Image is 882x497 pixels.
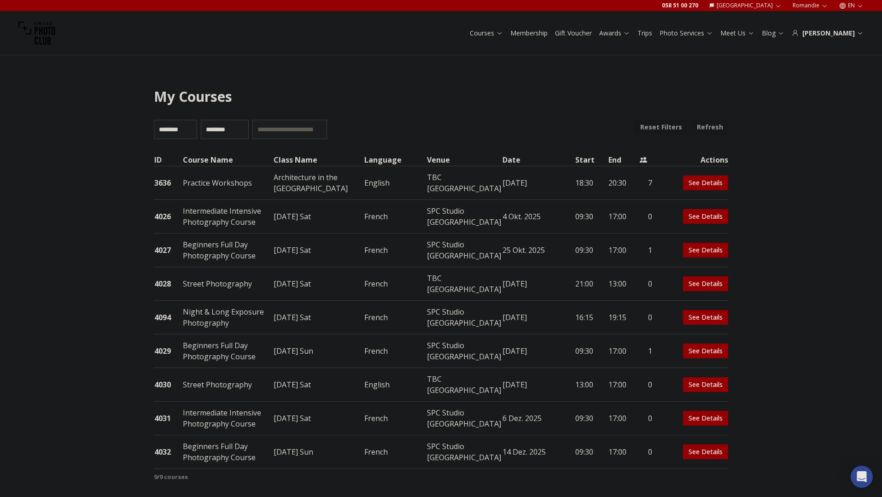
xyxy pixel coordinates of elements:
td: SPC Studio [GEOGRAPHIC_DATA] [426,234,502,267]
button: Blog [758,27,788,40]
th: Language [364,154,426,166]
div: Open Intercom Messenger [851,466,873,488]
td: Night & Long Exposure Photography [182,301,273,334]
td: 4026 [154,200,182,234]
td: [DATE] Sun [273,435,364,469]
a: Awards [599,29,630,38]
img: Swiss photo club [18,15,55,52]
td: 17:00 [608,234,639,267]
div: [PERSON_NAME] [792,29,864,38]
td: French [364,234,426,267]
a: See Details [683,175,728,190]
td: [DATE] Sun [273,334,364,368]
td: SPC Studio [GEOGRAPHIC_DATA] [426,402,502,435]
td: 3636 [154,166,182,200]
a: Photo Services [660,29,713,38]
td: TBC [GEOGRAPHIC_DATA] [426,166,502,200]
td: [DATE] Sat [273,234,364,267]
td: 25 Okt. 2025 [502,234,575,267]
td: Beginners Full Day Photography Course [182,334,273,368]
td: 1 [639,234,653,267]
td: SPC Studio [GEOGRAPHIC_DATA] [426,301,502,334]
td: [DATE] [502,301,575,334]
td: TBC [GEOGRAPHIC_DATA] [426,368,502,402]
th: Date [502,154,575,166]
td: 09:30 [575,402,608,435]
td: 6 Dez. 2025 [502,402,575,435]
td: French [364,402,426,435]
b: 9 / 9 courses [154,473,188,481]
button: Trips [634,27,656,40]
td: 17:00 [608,368,639,402]
td: 13:00 [575,368,608,402]
a: Courses [470,29,503,38]
td: 0 [639,368,653,402]
td: Beginners Full Day Photography Course [182,234,273,267]
td: 17:00 [608,402,639,435]
td: SPC Studio [GEOGRAPHIC_DATA] [426,435,502,469]
td: English [364,368,426,402]
button: Courses [466,27,507,40]
td: [DATE] Sat [273,402,364,435]
a: Membership [510,29,548,38]
td: 09:30 [575,234,608,267]
a: See Details [683,344,728,358]
td: 17:00 [608,334,639,368]
td: 21:00 [575,267,608,301]
td: Intermediate Intensive Photography Course [182,200,273,234]
td: 7 [639,166,653,200]
td: Practice Workshops [182,166,273,200]
td: [DATE] Sat [273,301,364,334]
td: 09:30 [575,334,608,368]
button: Refresh [691,120,729,134]
td: 09:30 [575,435,608,469]
td: 4028 [154,267,182,301]
button: Membership [507,27,551,40]
th: Course Name [182,154,273,166]
th: Venue [426,154,502,166]
th: ID [154,154,182,166]
td: [DATE] [502,334,575,368]
button: Gift Voucher [551,27,596,40]
a: 058 51 00 270 [662,2,698,9]
td: 18:30 [575,166,608,200]
th: Start [575,154,608,166]
td: [DATE] [502,166,575,200]
td: 09:30 [575,200,608,234]
td: Street Photography [182,267,273,301]
td: 20:30 [608,166,639,200]
td: [DATE] Sat [273,368,364,402]
td: 4032 [154,435,182,469]
button: Reset Filters [635,120,688,134]
a: See Details [683,377,728,392]
td: 19:15 [608,301,639,334]
td: SPC Studio [GEOGRAPHIC_DATA] [426,200,502,234]
b: Refresh [697,123,723,132]
td: 4029 [154,334,182,368]
td: 1 [639,334,653,368]
td: 4030 [154,368,182,402]
td: 0 [639,402,653,435]
a: Trips [637,29,652,38]
td: 13:00 [608,267,639,301]
td: 4 Okt. 2025 [502,200,575,234]
a: See Details [683,276,728,291]
td: French [364,267,426,301]
td: 16:15 [575,301,608,334]
button: Photo Services [656,27,717,40]
h1: My Courses [154,88,729,105]
a: See Details [683,209,728,224]
td: 4027 [154,234,182,267]
td: French [364,301,426,334]
td: [DATE] [502,267,575,301]
td: 0 [639,200,653,234]
th: Actions [653,154,728,166]
th: End [608,154,639,166]
th: Class Name [273,154,364,166]
td: 4094 [154,301,182,334]
td: [DATE] [502,368,575,402]
td: TBC [GEOGRAPHIC_DATA] [426,267,502,301]
button: Awards [596,27,634,40]
td: French [364,334,426,368]
td: SPC Studio [GEOGRAPHIC_DATA] [426,334,502,368]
